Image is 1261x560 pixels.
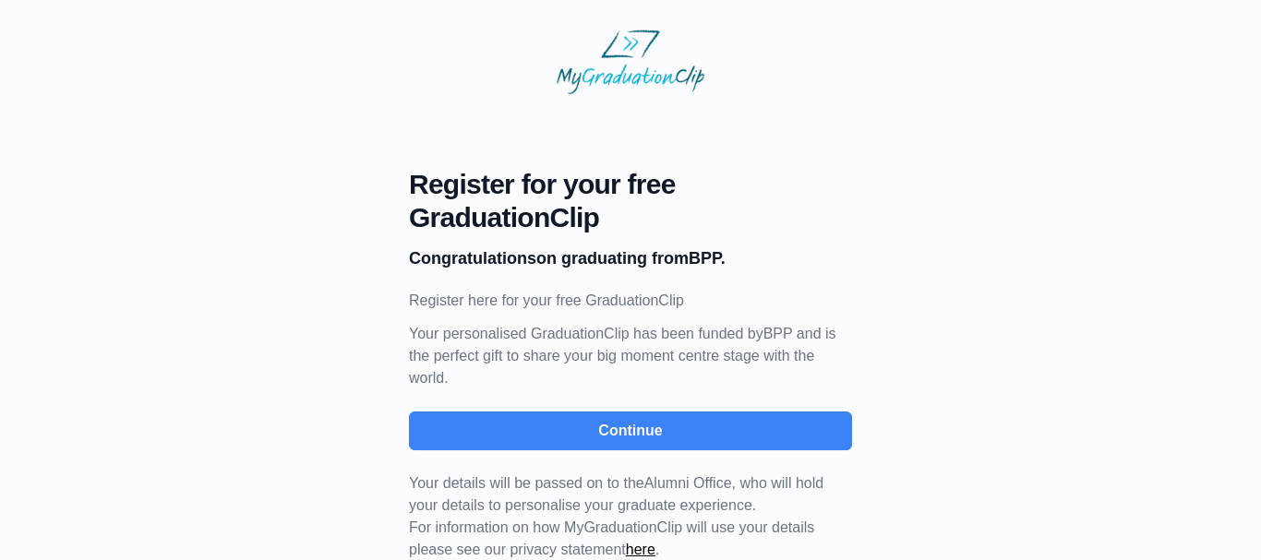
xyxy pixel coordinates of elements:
button: Continue [409,411,852,450]
span: Alumni Office [644,475,732,491]
img: MyGraduationClip [557,30,704,94]
b: Congratulations [409,249,536,268]
span: GraduationClip [409,201,852,234]
span: Your details will be passed on to the , who will hold your details to personalise your graduate e... [409,475,823,513]
span: Register for your free [409,168,852,201]
p: Your personalised GraduationClip has been funded by BPP and is the perfect gift to share your big... [409,323,852,389]
span: For information on how MyGraduationClip will use your details please see our privacy statement . [409,475,823,557]
a: here [626,542,655,557]
p: Register here for your free GraduationClip [409,290,852,312]
p: on graduating from BPP. [409,245,852,271]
